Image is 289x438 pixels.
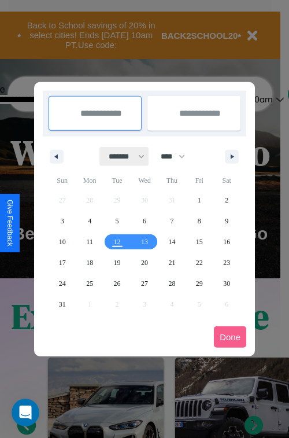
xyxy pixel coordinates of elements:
span: 10 [59,231,66,252]
span: 11 [86,231,93,252]
button: 27 [131,273,158,294]
button: 30 [213,273,240,294]
span: Thu [158,171,186,190]
span: Mon [76,171,103,190]
button: 12 [103,231,131,252]
span: 19 [114,252,121,273]
span: 31 [59,294,66,315]
span: 16 [223,231,230,252]
span: 26 [114,273,121,294]
span: 18 [86,252,93,273]
button: 10 [49,231,76,252]
button: 2 [213,190,240,211]
span: 13 [141,231,148,252]
button: 23 [213,252,240,273]
button: 6 [131,211,158,231]
button: 31 [49,294,76,315]
button: 11 [76,231,103,252]
button: Done [214,326,246,348]
button: 18 [76,252,103,273]
span: 20 [141,252,148,273]
span: Sun [49,171,76,190]
span: 6 [143,211,146,231]
span: 2 [225,190,228,211]
button: 24 [49,273,76,294]
button: 25 [76,273,103,294]
span: 22 [196,252,203,273]
span: 21 [168,252,175,273]
span: Fri [186,171,213,190]
button: 9 [213,211,240,231]
button: 3 [49,211,76,231]
span: 3 [61,211,64,231]
span: 29 [196,273,203,294]
button: 14 [158,231,186,252]
button: 21 [158,252,186,273]
button: 29 [186,273,213,294]
button: 4 [76,211,103,231]
button: 13 [131,231,158,252]
button: 5 [103,211,131,231]
span: 12 [114,231,121,252]
div: Give Feedback [6,200,14,246]
button: 20 [131,252,158,273]
span: 15 [196,231,203,252]
span: Tue [103,171,131,190]
button: 15 [186,231,213,252]
span: 7 [170,211,173,231]
span: 5 [116,211,119,231]
span: 17 [59,252,66,273]
span: 4 [88,211,91,231]
span: 24 [59,273,66,294]
span: 28 [168,273,175,294]
button: 8 [186,211,213,231]
span: 27 [141,273,148,294]
span: 8 [198,211,201,231]
span: 30 [223,273,230,294]
span: 1 [198,190,201,211]
span: 25 [86,273,93,294]
iframe: Intercom live chat [12,399,39,426]
span: Sat [213,171,240,190]
button: 16 [213,231,240,252]
button: 17 [49,252,76,273]
span: 23 [223,252,230,273]
span: 14 [168,231,175,252]
button: 28 [158,273,186,294]
button: 26 [103,273,131,294]
button: 22 [186,252,213,273]
button: 1 [186,190,213,211]
button: 7 [158,211,186,231]
span: Wed [131,171,158,190]
span: 9 [225,211,228,231]
button: 19 [103,252,131,273]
